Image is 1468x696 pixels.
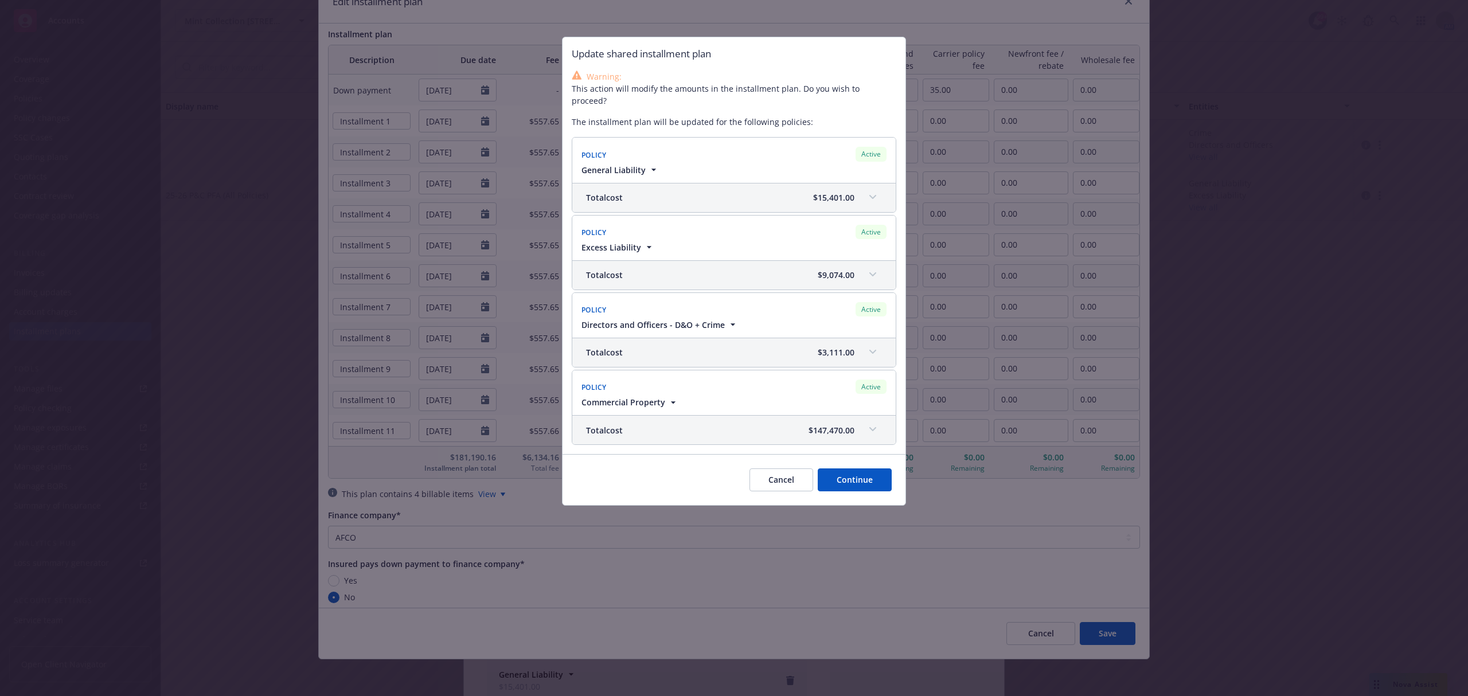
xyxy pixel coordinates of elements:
span: Policy [581,228,607,237]
button: Continue [818,468,892,491]
div: Totalcost$147,470.00 [572,416,896,444]
div: Totalcost$3,111.00 [572,338,896,367]
button: Cancel [749,468,813,491]
button: Commercial Property [581,396,679,408]
button: General Liability [581,164,659,176]
span: $147,470.00 [809,424,854,436]
span: Commercial Property [581,396,665,408]
span: Policy [581,305,607,315]
div: This action will modify the amounts in the installment plan. Do you wish to proceed? [572,71,896,107]
span: Total cost [586,269,623,281]
span: $3,111.00 [818,346,854,358]
div: Warning: [572,71,896,83]
span: $15,401.00 [813,191,854,204]
span: $9,074.00 [818,269,854,281]
button: Excess Liability [581,241,655,253]
span: Total cost [586,191,623,204]
span: Total cost [586,424,623,436]
div: The installment plan will be updated for the following policies: [563,37,905,454]
span: Directors and Officers - D&O + Crime [581,319,725,331]
span: Total cost [586,346,623,358]
span: Policy [581,382,607,392]
button: Directors and Officers - D&O + Crime [581,319,739,331]
span: Excess Liability [581,241,641,253]
span: General Liability [581,164,646,176]
div: Totalcost$15,401.00 [572,183,896,212]
div: Totalcost$9,074.00 [572,261,896,290]
span: Policy [581,150,607,160]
